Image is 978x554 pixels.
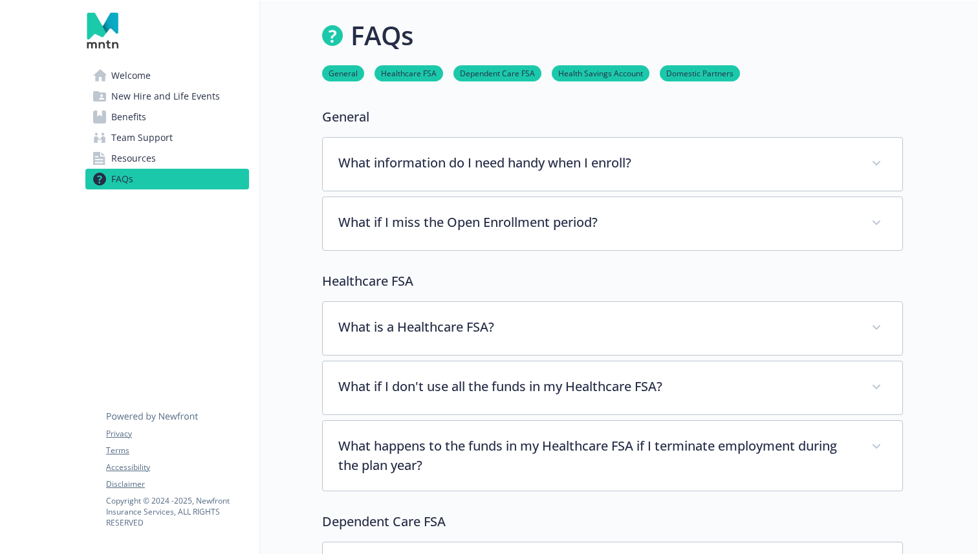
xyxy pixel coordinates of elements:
[351,16,413,55] h1: FAQs
[338,436,856,475] p: What happens to the funds in my Healthcare FSA if I terminate employment during the plan year?
[85,127,249,148] a: Team Support
[338,213,856,232] p: What if I miss the Open Enrollment period?
[111,148,156,169] span: Resources
[106,495,248,528] p: Copyright © 2024 - 2025 , Newfront Insurance Services, ALL RIGHTS RESERVED
[85,65,249,86] a: Welcome
[106,428,248,440] a: Privacy
[660,67,740,79] a: Domestic Partners
[111,86,220,107] span: New Hire and Life Events
[338,377,856,396] p: What if I don't use all the funds in my Healthcare FSA?
[375,67,443,79] a: Healthcare FSA
[111,169,133,189] span: FAQs
[323,361,902,414] div: What if I don't use all the funds in my Healthcare FSA?
[111,127,173,148] span: Team Support
[338,317,856,337] p: What is a Healthcare FSA?
[322,512,903,531] p: Dependent Care FSA
[552,67,649,79] a: Health Savings Account
[85,148,249,169] a: Resources
[323,421,902,491] div: What happens to the funds in my Healthcare FSA if I terminate employment during the plan year?
[338,153,856,173] p: What information do I need handy when I enroll?
[322,67,364,79] a: General
[453,67,541,79] a: Dependent Care FSA
[111,107,146,127] span: Benefits
[323,197,902,250] div: What if I miss the Open Enrollment period?
[323,302,902,355] div: What is a Healthcare FSA?
[322,107,903,127] p: General
[85,169,249,189] a: FAQs
[106,478,248,490] a: Disclaimer
[85,86,249,107] a: New Hire and Life Events
[106,445,248,456] a: Terms
[111,65,151,86] span: Welcome
[323,138,902,191] div: What information do I need handy when I enroll?
[85,107,249,127] a: Benefits
[106,462,248,473] a: Accessibility
[322,272,903,291] p: Healthcare FSA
